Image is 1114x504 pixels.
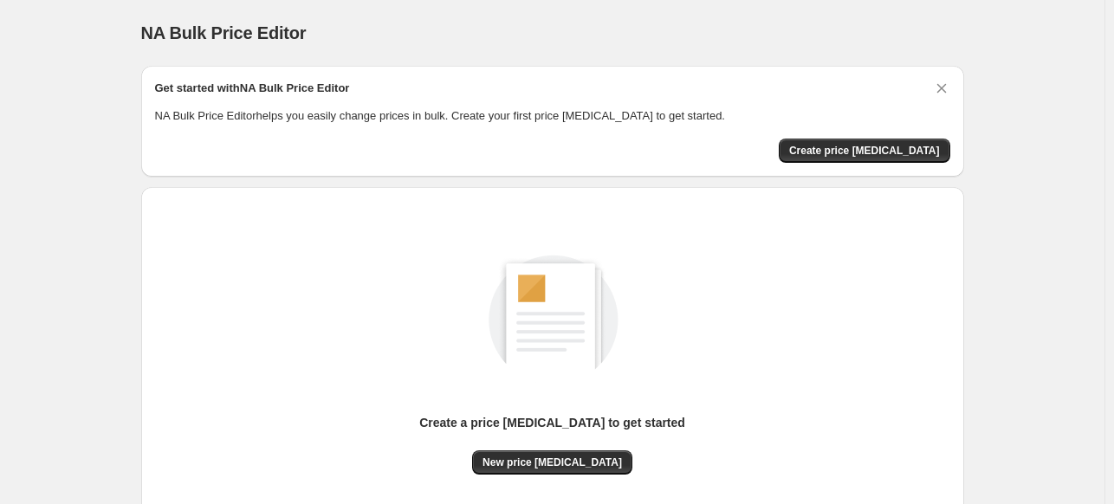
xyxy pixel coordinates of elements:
[933,80,950,97] button: Dismiss card
[483,456,622,469] span: New price [MEDICAL_DATA]
[141,23,307,42] span: NA Bulk Price Editor
[779,139,950,163] button: Create price change job
[155,107,950,125] p: NA Bulk Price Editor helps you easily change prices in bulk. Create your first price [MEDICAL_DAT...
[419,414,685,431] p: Create a price [MEDICAL_DATA] to get started
[155,80,350,97] h2: Get started with NA Bulk Price Editor
[789,144,940,158] span: Create price [MEDICAL_DATA]
[472,450,632,475] button: New price [MEDICAL_DATA]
